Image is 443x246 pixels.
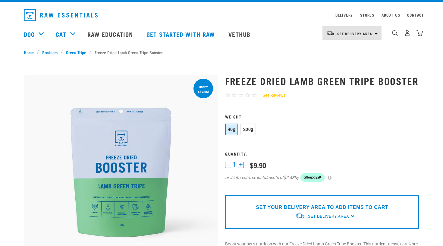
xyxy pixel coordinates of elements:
a: Dog [24,30,35,39]
h1: Freeze Dried Lamb Green Tripe Booster [225,75,419,86]
span: 200g [243,127,253,132]
h3: Weight: [225,114,419,119]
span: 1 [233,162,236,168]
img: user.png [404,30,410,36]
img: Raw Essentials Logo [24,9,98,21]
button: 40g [225,124,238,135]
span: ☆ [252,92,257,99]
a: Cat [56,30,66,39]
span: 40g [228,127,235,132]
div: or 4 interest-free instalments of by [225,173,419,182]
span: $2.48 [284,175,294,181]
span: ☆ [232,92,237,99]
a: Stores [360,14,374,16]
h3: Quantity: [225,151,419,156]
a: Green Tripe [63,49,90,55]
span: Set Delivery Area [308,214,349,219]
a: Raw Education [81,22,140,46]
img: van-moving.png [326,30,334,36]
a: Get started with Raw [140,22,222,46]
p: SET YOUR DELIVERY AREA TO ADD ITEMS TO CART [256,204,388,211]
a: Vethub [222,22,258,46]
img: home-icon@2x.png [416,30,423,36]
img: Afterpay [300,173,325,182]
a: About Us [382,14,400,16]
nav: dropdown navigation [19,7,424,24]
a: Home [24,49,37,55]
button: - [225,162,231,168]
span: ☆ [245,92,250,99]
a: Delivery [335,14,353,16]
span: ☆ [238,92,243,99]
a: Products [39,49,61,55]
button: 200g [240,124,256,135]
a: Contact [407,14,424,16]
a: See Reviews [257,92,286,99]
div: $9.90 [250,161,266,169]
img: home-icon-1@2x.png [392,30,398,36]
button: + [238,162,244,168]
span: Set Delivery Area [337,33,372,35]
span: ☆ [225,92,230,99]
nav: breadcrumbs [24,49,419,55]
img: van-moving.png [295,213,305,219]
